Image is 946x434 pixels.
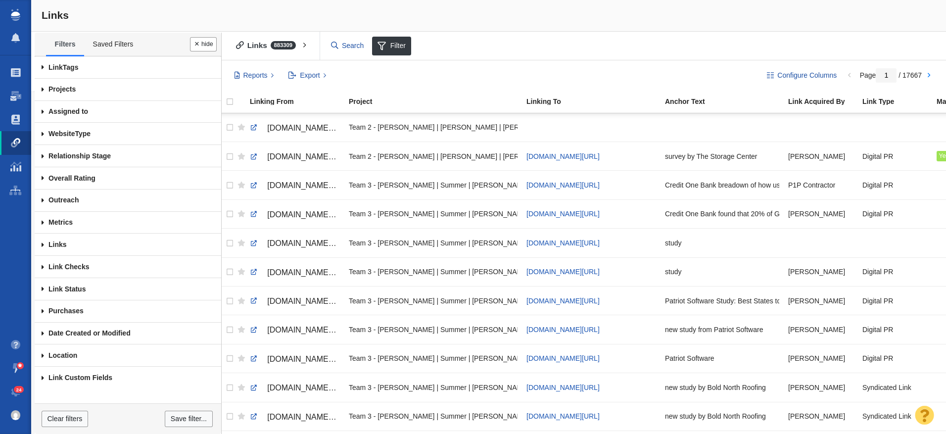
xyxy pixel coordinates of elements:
[526,98,664,105] div: Linking To
[267,152,351,161] span: [DOMAIN_NAME][URL]
[665,348,779,369] div: Patriot Software
[665,174,779,195] div: Credit One Bank breadown of how users see credit scores
[788,354,845,363] span: [PERSON_NAME]
[267,297,351,305] span: [DOMAIN_NAME][URL]
[862,209,893,218] span: Digital PR
[250,293,340,310] a: [DOMAIN_NAME][URL]
[788,98,861,105] div: Link Acquired By
[665,377,779,398] div: new study by Bold North Roofing
[35,367,221,389] a: Link Custom Fields
[858,171,932,199] td: Digital PR
[42,411,88,428] a: Clear filters
[665,98,787,105] div: Anchor Text
[349,406,518,427] div: Team 3 - [PERSON_NAME] | Summer | [PERSON_NAME]\Bold North Roofing\Bold North Roofing - Digital P...
[283,67,332,84] button: Export
[665,203,779,225] div: Credit One Bank found that 20% of Gen Z and Millennial daters want dating apps to help people ind...
[250,409,340,426] a: [DOMAIN_NAME][URL]
[250,322,340,338] a: [DOMAIN_NAME][URL]
[858,199,932,228] td: Digital PR
[349,377,518,398] div: Team 3 - [PERSON_NAME] | Summer | [PERSON_NAME]\Bold North Roofing\Bold North Roofing - Digital P...
[784,344,858,373] td: Taylor Tomita
[526,268,600,276] a: [DOMAIN_NAME][URL]
[788,152,845,161] span: [PERSON_NAME]
[190,37,217,51] button: Done
[267,124,351,132] span: [DOMAIN_NAME][URL]
[35,300,221,323] a: Purchases
[784,142,858,171] td: Kyle Ochsner
[526,210,600,218] a: [DOMAIN_NAME][URL]
[665,319,779,340] div: new study from Patriot Software
[788,209,845,218] span: [PERSON_NAME]
[349,117,518,138] div: Team 2 - [PERSON_NAME] | [PERSON_NAME] | [PERSON_NAME]\The Storage Center\The Storage Center - Di...
[526,326,600,334] a: [DOMAIN_NAME][URL]
[862,296,893,305] span: Digital PR
[862,412,911,421] span: Syndicated Link
[858,315,932,344] td: Digital PR
[250,120,340,137] a: [DOMAIN_NAME][URL]
[35,212,221,234] a: Metrics
[243,70,268,81] span: Reports
[784,315,858,344] td: Taylor Tomita
[526,354,600,362] a: [DOMAIN_NAME][URL]
[349,319,518,340] div: Team 3 - [PERSON_NAME] | Summer | [PERSON_NAME]\Patriot Software\Patriot Software - Digital PR - ...
[862,267,893,276] span: Digital PR
[526,181,600,189] a: [DOMAIN_NAME][URL]
[862,181,893,190] span: Digital PR
[858,286,932,315] td: Digital PR
[784,199,858,228] td: Taylor Tomita
[784,373,858,402] td: Kyle Ochsner
[35,234,221,256] a: Links
[788,267,845,276] span: [PERSON_NAME]
[349,98,525,105] div: Project
[788,296,845,305] span: [PERSON_NAME]
[84,34,142,55] a: Saved Filters
[526,152,600,160] span: [DOMAIN_NAME][URL]
[788,325,845,334] span: [PERSON_NAME]
[777,70,837,81] span: Configure Columns
[35,167,221,190] a: Overall Rating
[784,286,858,315] td: Taylor Tomita
[35,256,221,278] a: Link Checks
[14,386,24,393] span: 24
[267,239,351,247] span: [DOMAIN_NAME][URL]
[860,71,922,79] span: Page / 17667
[788,412,845,421] span: [PERSON_NAME]
[250,98,348,106] a: Linking From
[526,384,600,391] a: [DOMAIN_NAME][URL]
[267,413,351,421] span: [DOMAIN_NAME][URL]
[858,402,932,431] td: Syndicated Link
[11,410,21,420] img: 0a657928374d280f0cbdf2a1688580e1
[35,278,221,300] a: Link Status
[349,203,518,225] div: Team 3 - [PERSON_NAME] | Summer | [PERSON_NAME]\Credit One Bank\Credit One - Digital PR - The Soc...
[35,145,221,167] a: Relationship Stage
[858,373,932,402] td: Syndicated Link
[761,67,843,84] button: Configure Columns
[526,297,600,305] span: [DOMAIN_NAME][URL]
[48,130,75,138] span: Website
[862,325,893,334] span: Digital PR
[250,98,348,105] div: Linking From
[250,148,340,165] a: [DOMAIN_NAME][URL]
[349,174,518,195] div: Team 3 - [PERSON_NAME] | Summer | [PERSON_NAME]\Credit One Bank\Credit One - Digital PR - The Soc...
[349,261,518,283] div: Team 3 - [PERSON_NAME] | Summer | [PERSON_NAME]\Credit One Bank\Credit One Bank - Digital PR - Ge...
[665,261,779,283] div: study
[526,239,600,247] a: [DOMAIN_NAME][URL]
[48,63,63,71] span: Link
[250,177,340,194] a: [DOMAIN_NAME][URL]
[35,344,221,367] a: Location
[858,257,932,286] td: Digital PR
[250,264,340,281] a: [DOMAIN_NAME][URL]
[35,79,221,101] a: Projects
[788,181,835,190] span: P1P Contractor
[349,348,518,369] div: Team 3 - [PERSON_NAME] | Summer | [PERSON_NAME]\Patriot Software\Patriot Software - Digital PR - ...
[858,344,932,373] td: Digital PR
[267,326,351,334] span: [DOMAIN_NAME][URL]
[267,384,351,392] span: [DOMAIN_NAME][URL]
[526,412,600,420] a: [DOMAIN_NAME][URL]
